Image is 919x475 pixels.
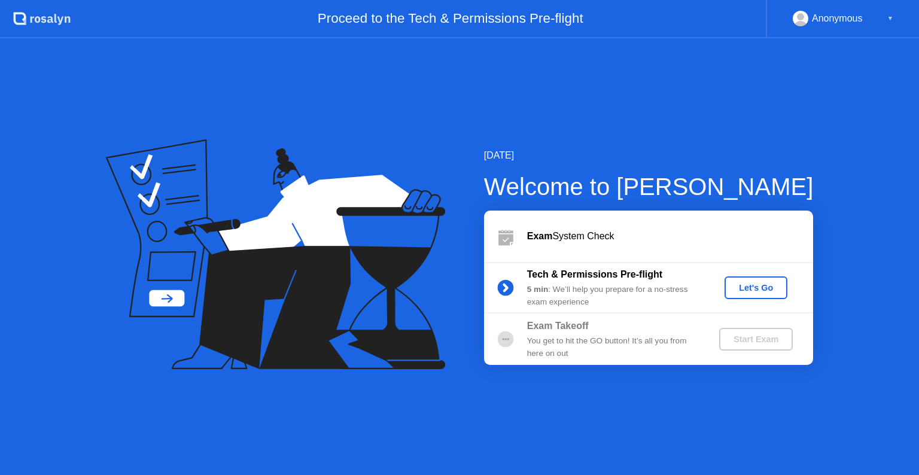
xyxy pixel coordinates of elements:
div: Anonymous [812,11,863,26]
b: Exam Takeoff [527,321,589,331]
div: Start Exam [724,334,788,344]
div: Let's Go [729,283,783,293]
b: 5 min [527,285,549,294]
b: Tech & Permissions Pre-flight [527,269,662,279]
button: Start Exam [719,328,793,351]
div: ▼ [887,11,893,26]
button: Let's Go [725,276,787,299]
div: You get to hit the GO button! It’s all you from here on out [527,335,699,360]
div: [DATE] [484,148,814,163]
div: Welcome to [PERSON_NAME] [484,169,814,205]
b: Exam [527,231,553,241]
div: : We’ll help you prepare for a no-stress exam experience [527,284,699,308]
div: System Check [527,229,813,243]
